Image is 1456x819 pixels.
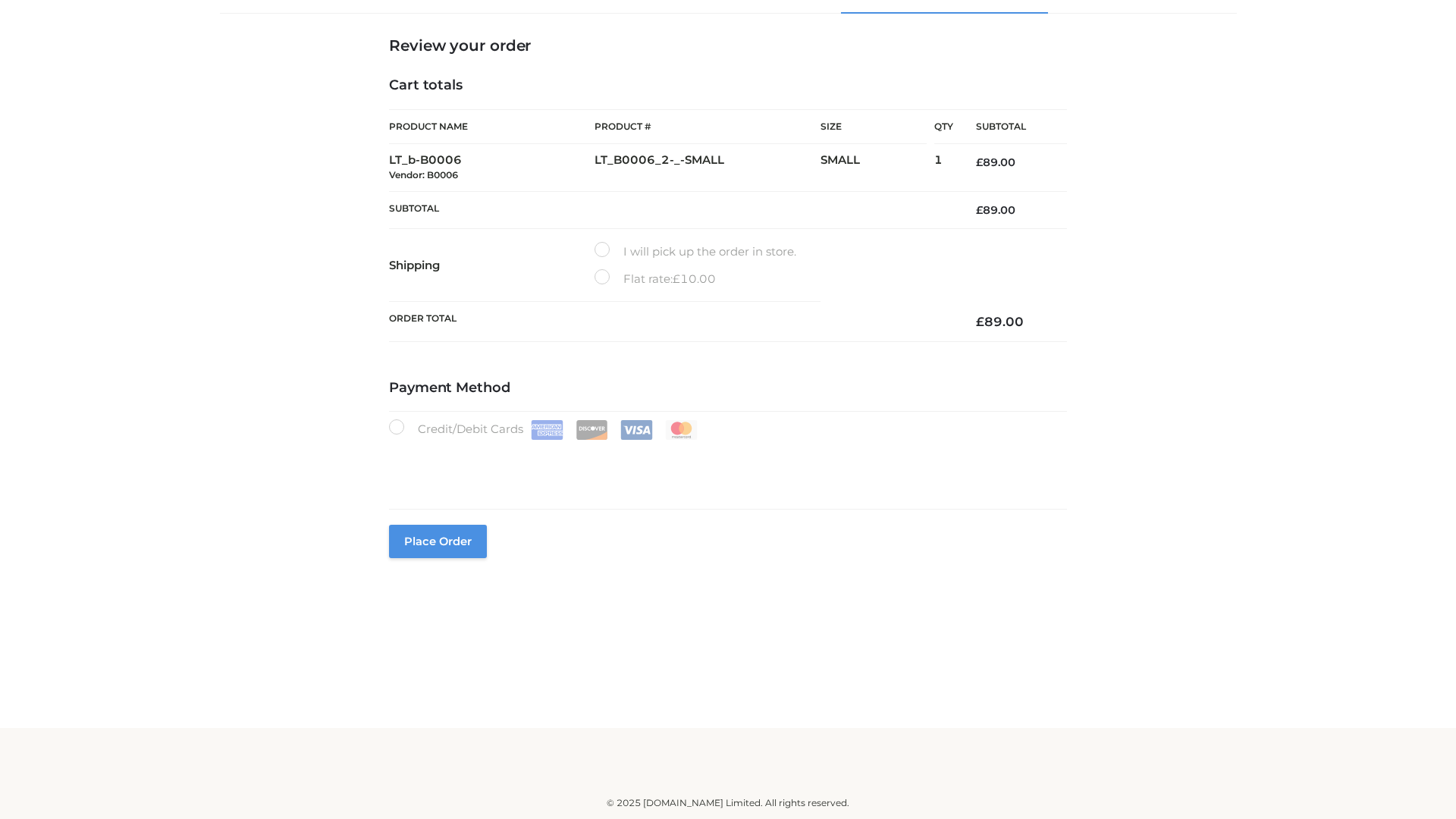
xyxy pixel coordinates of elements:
span: £ [673,271,680,286]
td: SMALL [821,144,934,192]
th: Qty [934,109,953,144]
td: LT_b-B0006 [389,144,595,192]
button: Place order [389,525,487,558]
th: Subtotal [953,110,1067,144]
label: I will pick up the order in store. [595,242,796,262]
th: Product # [595,109,821,144]
small: Vendor: B0006 [389,169,458,180]
td: LT_B0006_2-_-SMALL [595,144,821,192]
h3: Review your order [389,36,1067,55]
bdi: 89.00 [976,203,1015,217]
bdi: 89.00 [976,155,1015,169]
img: Discover [576,420,608,440]
label: Flat rate: [595,269,716,289]
img: Amex [531,420,563,440]
h4: Payment Method [389,380,1067,397]
th: Order Total [389,302,953,342]
bdi: 89.00 [976,314,1024,329]
th: Product Name [389,109,595,144]
img: Visa [620,420,653,440]
div: © 2025 [DOMAIN_NAME] Limited. All rights reserved. [225,795,1231,811]
iframe: Secure payment input frame [386,437,1064,492]
span: £ [976,314,984,329]
td: 1 [934,144,953,192]
th: Shipping [389,229,595,302]
span: £ [976,155,983,169]
label: Credit/Debit Cards [389,419,699,440]
h4: Cart totals [389,77,1067,94]
span: £ [976,203,983,217]
th: Subtotal [389,191,953,228]
bdi: 10.00 [673,271,716,286]
img: Mastercard [665,420,698,440]
th: Size [821,110,927,144]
